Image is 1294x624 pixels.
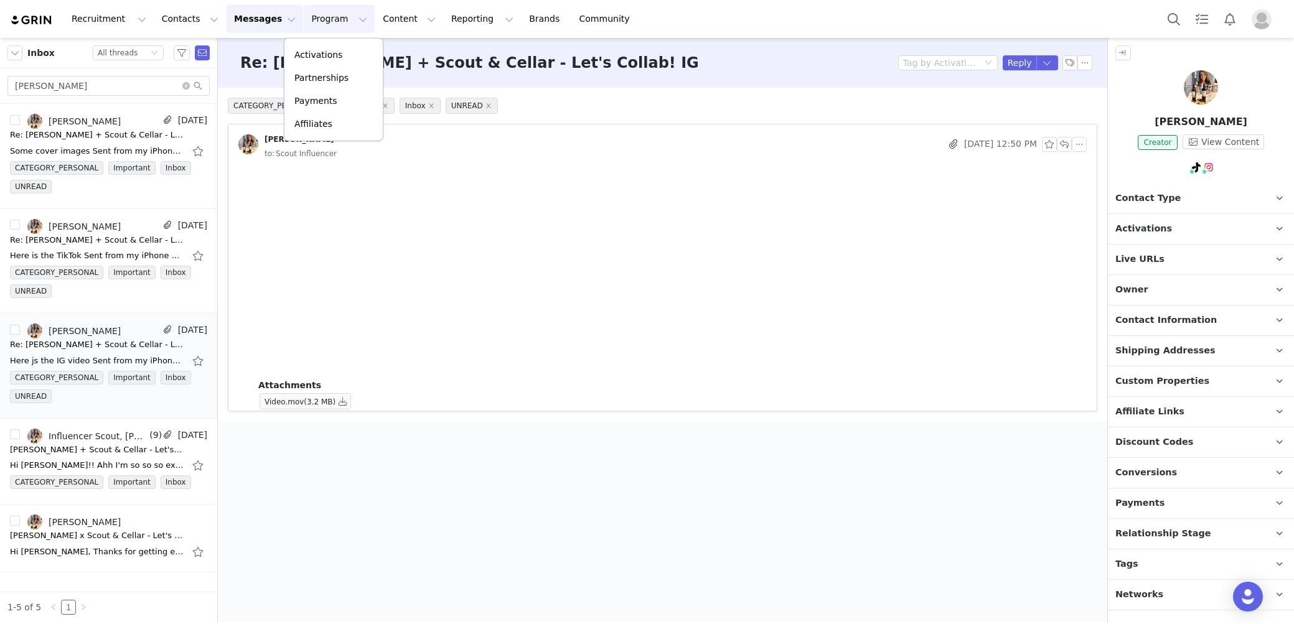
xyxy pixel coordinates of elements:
[1115,375,1209,388] span: Custom Properties
[10,475,103,489] span: CATEGORY_PERSONAL
[7,76,210,96] input: Search mail
[10,284,52,298] span: UNREAD
[10,145,184,157] div: Some cover images Sent from my iPhone > On Sep 29, 2025, at 7:32 PM, Influencer Scout wrote: > > ...
[238,134,334,154] a: [PERSON_NAME]
[195,45,210,60] span: Send Email
[49,326,121,336] div: [PERSON_NAME]
[1115,588,1163,602] span: Networks
[1115,222,1172,236] span: Activations
[227,5,303,33] button: Messages
[10,266,103,279] span: CATEGORY_PERSONAL
[400,98,441,114] span: Inbox
[572,5,643,33] a: Community
[49,517,121,527] div: [PERSON_NAME]
[182,82,190,90] i: icon: close-circle
[240,52,699,74] h3: Re: [PERSON_NAME] + Scout & Cellar - Let's Collab! IG
[50,603,57,611] i: icon: left
[64,5,154,33] button: Recruitment
[1233,582,1263,612] div: Open Intercom Messenger
[294,72,349,85] p: Partnerships
[108,266,156,279] span: Important
[10,234,184,246] div: Re: Hilary + Scout & Cellar - Let's Collab! - TikTok
[108,371,156,384] span: Important
[161,371,191,384] span: Inbox
[1003,55,1037,70] button: Reply
[258,379,1087,392] p: Attachments
[10,459,184,472] div: Hi Hilary!! Ahh I'm so so so excited to see what you created. You can send them right here in thi...
[294,95,337,108] p: Payments
[1204,162,1214,172] img: instagram.svg
[10,161,103,175] span: CATEGORY_PERSONAL
[10,546,184,558] div: Hi Hilary, Thanks for getting everything set up! Your Clean-Crafted wine selection should ship in...
[1252,9,1272,29] img: placeholder-profile.jpg
[1138,135,1178,150] span: Creator
[10,180,52,193] span: UNREAD
[228,98,332,114] span: CATEGORY_PERSONAL
[161,266,191,279] span: Inbox
[304,5,375,33] button: Program
[151,49,158,58] i: icon: down
[375,5,443,33] button: Content
[27,114,42,129] img: 5556a971-7c93-4981-bb0e-6c4ecd907dc9.jpg
[194,81,202,90] i: icon: search
[1108,114,1294,129] p: [PERSON_NAME]
[522,5,571,33] a: Brands
[27,515,42,529] img: 5556a971-7c93-4981-bb0e-6c4ecd907dc9.jpg
[10,338,184,351] div: Re: Hilary + Scout & Cellar - Let's Collab! IG
[49,116,121,126] div: [PERSON_NAME]
[80,603,87,611] i: icon: right
[1115,466,1177,480] span: Conversions
[7,600,41,615] li: 1-5 of 5
[1115,344,1216,358] span: Shipping Addresses
[62,600,75,614] a: 1
[27,114,121,129] a: [PERSON_NAME]
[27,429,42,444] img: 5556a971-7c93-4981-bb0e-6c4ecd907dc9.jpg
[98,46,138,60] div: All threads
[27,324,121,338] a: [PERSON_NAME]
[1183,134,1264,149] button: View Content
[10,444,184,456] div: Hilary + Scout & Cellar - Let's Collab!
[1115,405,1184,419] span: Affiliate Links
[10,355,184,367] div: Here js the IG video Sent from my iPhone > On Sep 29, 2025, at 7:32 PM, Influencer Scout wrote: >...
[1216,5,1244,33] button: Notifications
[294,118,332,131] p: Affiliates
[1115,435,1193,449] span: Discount Codes
[10,529,184,542] div: Hilary x Scout & Cellar - Let's Collab!
[294,49,342,62] p: Activations
[27,429,147,444] a: Influencer Scout, [PERSON_NAME]
[444,5,521,33] button: Reporting
[108,161,156,175] span: Important
[265,398,304,406] span: Video.mov
[265,134,334,144] div: [PERSON_NAME]
[27,219,121,234] a: [PERSON_NAME]
[964,137,1037,152] span: [DATE] 12:50 PM
[1115,253,1165,266] span: Live URLs
[61,600,76,615] li: 1
[1115,527,1211,541] span: Relationship Stage
[46,600,61,615] li: Previous Page
[76,600,91,615] li: Next Page
[382,103,388,109] i: icon: close
[10,389,52,403] span: UNREAD
[446,98,498,114] span: UNREAD
[1188,5,1216,33] a: Tasks
[985,59,992,68] i: icon: down
[10,14,54,26] img: grin logo
[27,515,121,529] a: [PERSON_NAME]
[903,57,977,69] div: Tag by Activation
[10,129,184,141] div: Re: Hilary + Scout & Cellar - Let's Collab! / Cover
[1115,192,1181,205] span: Contact Type
[147,429,162,442] span: (9)
[27,47,55,60] span: Inbox
[1160,5,1188,33] button: Search
[49,221,121,231] div: [PERSON_NAME]
[485,103,492,109] i: icon: close
[10,371,103,384] span: CATEGORY_PERSONAL
[304,398,335,406] span: (3.2 MB)
[1115,283,1148,297] span: Owner
[161,161,191,175] span: Inbox
[1244,9,1284,29] button: Profile
[49,431,147,441] div: Influencer Scout, [PERSON_NAME]
[228,124,1097,170] div: [PERSON_NAME] [DATE] 12:50 PMto:Scout Influencer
